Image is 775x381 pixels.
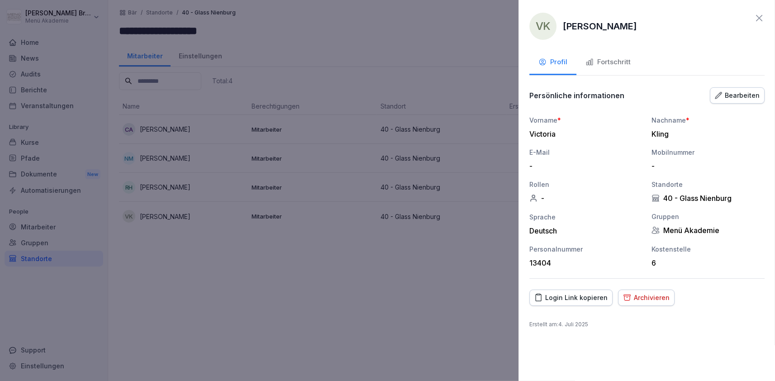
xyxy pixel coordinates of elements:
div: - [529,162,638,171]
div: Victoria [529,129,638,138]
div: Sprache [529,212,642,222]
p: Erstellt am : 4. Juli 2025 [529,320,765,329]
div: 13404 [529,258,638,267]
button: Profil [529,51,576,75]
div: VK [529,13,556,40]
p: Persönliche informationen [529,91,624,100]
div: - [529,194,642,203]
div: Fortschritt [585,57,631,67]
div: Mobilnummer [651,148,765,157]
button: Login Link kopieren [529,290,613,306]
button: Fortschritt [576,51,640,75]
div: Gruppen [651,212,765,221]
button: Bearbeiten [710,87,765,104]
div: Archivieren [623,293,670,303]
div: Nachname [651,115,765,125]
div: Vorname [529,115,642,125]
div: Rollen [529,180,642,189]
div: Bearbeiten [715,90,760,100]
div: E-Mail [529,148,642,157]
div: 40 - Glass Nienburg [651,194,765,203]
div: 6 [651,258,760,267]
div: Menü Akademie [651,226,765,235]
p: [PERSON_NAME] [563,19,637,33]
div: Deutsch [529,226,642,235]
div: Profil [538,57,567,67]
div: - [651,162,760,171]
div: Standorte [651,180,765,189]
div: Personalnummer [529,244,642,254]
div: Login Link kopieren [534,293,608,303]
div: Kling [651,129,760,138]
button: Archivieren [618,290,675,306]
div: Kostenstelle [651,244,765,254]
